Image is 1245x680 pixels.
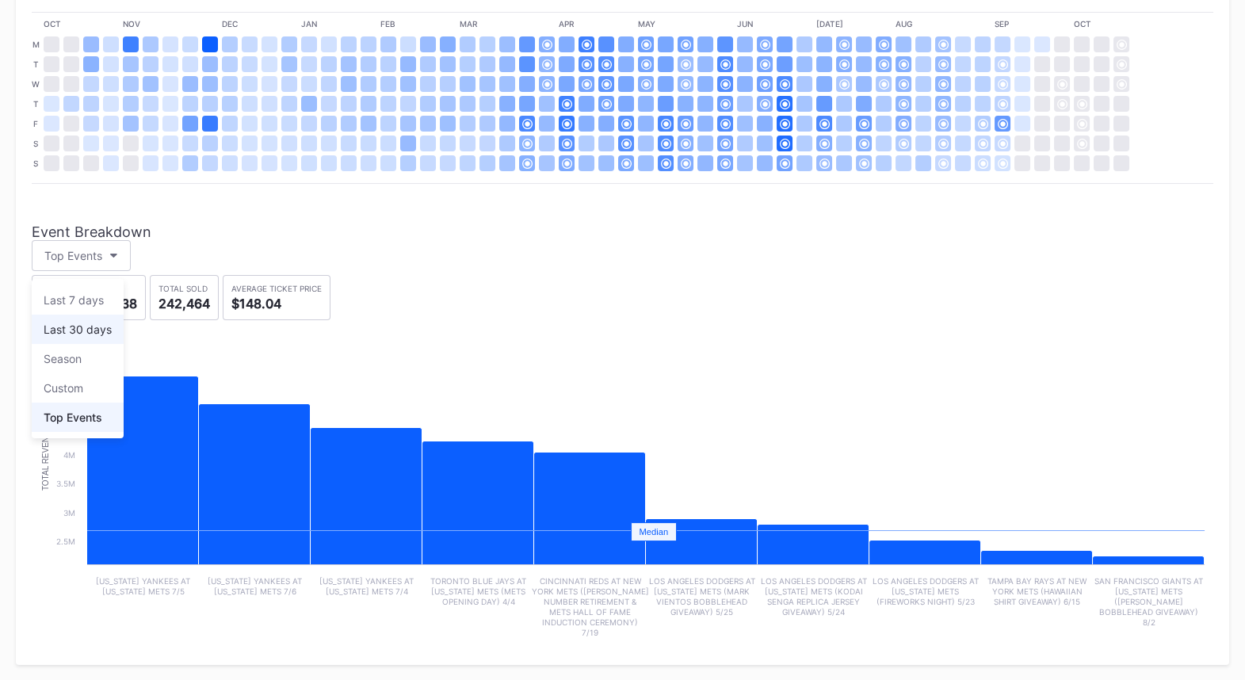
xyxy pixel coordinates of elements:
[41,414,50,491] text: Total Revenue ($)
[987,576,1087,606] text: Tampa Bay Rays at New York Mets (Hawaiian Shirt Giveaway) 6/15
[63,508,75,518] text: 3m
[56,537,75,546] text: 2.5m
[44,323,112,336] div: Last 30 days
[158,296,210,311] div: 242,464
[631,522,678,541] div: Median
[44,352,82,365] div: Season
[44,411,102,424] div: Top Events
[44,381,83,395] div: Custom
[231,284,322,293] div: Average Ticket Price
[532,576,649,637] text: Cincinnati Reds at New York Mets ([PERSON_NAME] Number Retirement & Mets Hall of Fame Induction C...
[56,479,75,488] text: 3.5m
[63,450,75,460] text: 4m
[1094,576,1203,627] text: San Francisco Giants at [US_STATE] Mets ([PERSON_NAME] Bobblehead Giveaway) 8/2
[32,332,1213,649] svg: Chart title
[649,576,755,617] text: Los Angeles Dodgers at [US_STATE] Mets (Mark Vientos Bobblehead Giveaway) 5/25
[430,576,526,606] text: Toronto Blue Jays at [US_STATE] Mets (Mets Opening Day) 4/4
[44,293,104,307] div: Last 7 days
[231,296,322,311] div: $148.04
[319,576,414,596] text: [US_STATE] Yankees at [US_STATE] Mets 7/4
[873,576,979,606] text: Los Angeles Dodgers at [US_STATE] Mets (Fireworks Night) 5/23
[96,576,190,596] text: [US_STATE] Yankees at [US_STATE] Mets 7/5
[158,284,210,293] div: Total Sold
[761,576,867,617] text: Los Angeles Dodgers at [US_STATE] Mets (Kodai Senga Replica Jersey Giveaway) 5/24
[208,576,302,596] text: [US_STATE] Yankees at [US_STATE] Mets 7/6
